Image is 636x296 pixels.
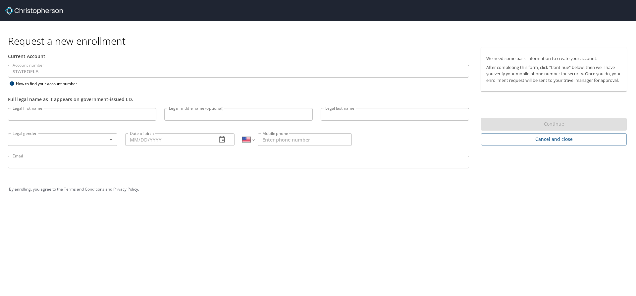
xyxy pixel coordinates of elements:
[64,186,104,192] a: Terms and Conditions
[8,34,632,47] h1: Request a new enrollment
[486,55,621,62] p: We need some basic information to create your account.
[486,64,621,84] p: After completing this form, click "Continue" below, then we'll have you verify your mobile phone ...
[113,186,138,192] a: Privacy Policy
[8,53,469,60] div: Current Account
[8,96,469,103] div: Full legal name as it appears on government-issued I.D.
[481,133,627,146] button: Cancel and close
[8,133,117,146] div: ​
[8,80,91,88] div: How to find your account number
[258,133,352,146] input: Enter phone number
[9,181,627,198] div: By enrolling, you agree to the and .
[486,135,621,144] span: Cancel and close
[5,7,63,15] img: cbt logo
[125,133,211,146] input: MM/DD/YYYY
